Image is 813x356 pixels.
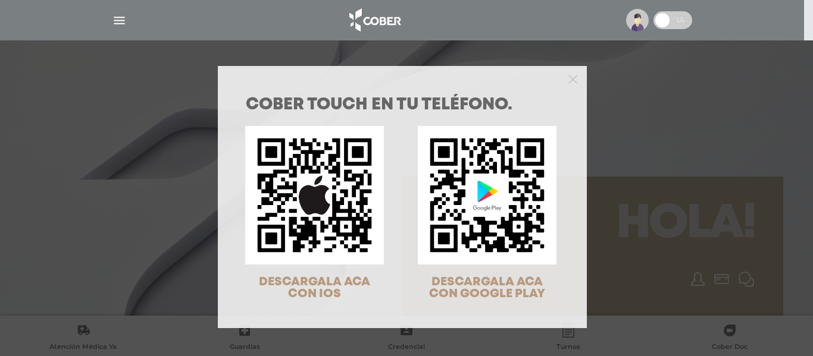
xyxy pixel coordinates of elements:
[246,97,559,114] h1: COBER TOUCH en tu teléfono.
[429,276,545,300] span: DESCARGALA ACA CON GOOGLE PLAY
[245,126,384,264] img: qr-code
[568,73,577,84] button: Close
[418,126,556,264] img: qr-code
[259,276,370,300] span: DESCARGALA ACA CON IOS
